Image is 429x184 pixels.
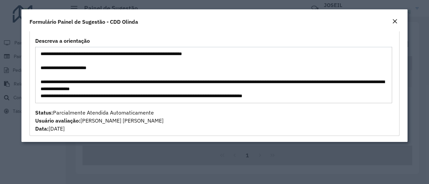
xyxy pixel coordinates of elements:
strong: Usuário avaliação: [35,117,80,124]
span: Parcialmente Atendida Automaticamente [PERSON_NAME] [PERSON_NAME] [DATE] [35,109,164,132]
em: Fechar [392,19,397,24]
h4: Formulário Painel de Sugestão - CDD Olinda [29,18,138,26]
button: Close [390,17,400,26]
strong: Status: [35,109,53,116]
strong: Data: [35,125,49,132]
label: Descreva a orientação [35,37,90,45]
div: Outras Orientações [29,13,400,136]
